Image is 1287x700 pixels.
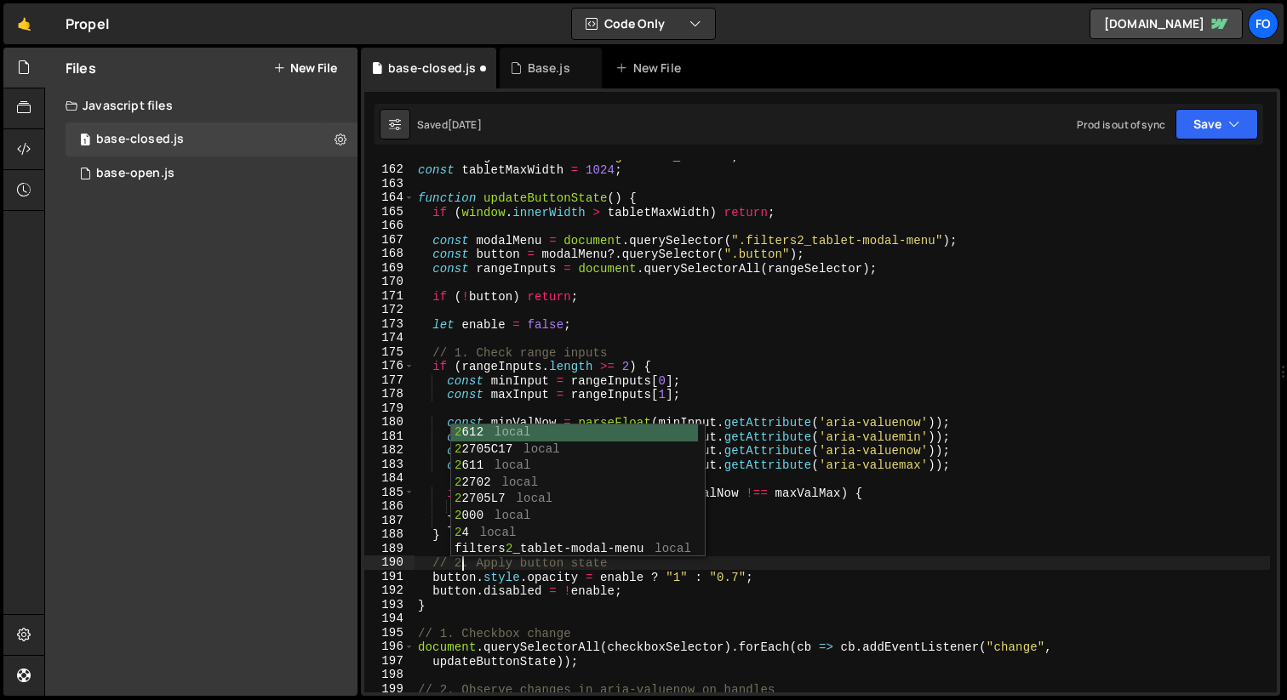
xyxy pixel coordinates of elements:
[364,345,415,360] div: 175
[364,331,415,345] div: 174
[364,317,415,332] div: 173
[448,117,482,132] div: [DATE]
[66,122,357,157] div: 17111/47461.js
[364,289,415,304] div: 171
[364,458,415,472] div: 183
[364,261,415,276] div: 169
[364,373,415,388] div: 177
[1090,9,1243,39] a: [DOMAIN_NAME]
[364,583,415,598] div: 192
[45,88,357,122] div: Javascript files
[364,443,415,458] div: 182
[364,205,415,219] div: 165
[364,654,415,669] div: 197
[273,61,337,75] button: New File
[66,14,109,34] div: Propel
[364,219,415,233] div: 166
[364,162,415,177] div: 162
[364,387,415,401] div: 178
[364,191,415,205] div: 164
[364,570,415,584] div: 191
[66,59,96,77] h2: Files
[3,3,45,44] a: 🤙
[364,401,415,416] div: 179
[364,612,415,626] div: 194
[364,303,415,317] div: 172
[364,555,415,570] div: 190
[364,233,415,248] div: 167
[96,132,184,147] div: base-closed.js
[66,157,357,191] div: 17111/47186.js
[364,430,415,444] div: 181
[364,499,415,514] div: 186
[364,471,415,486] div: 184
[364,514,415,528] div: 187
[528,60,570,77] div: Base.js
[417,117,482,132] div: Saved
[364,486,415,500] div: 185
[80,134,90,148] span: 1
[364,247,415,261] div: 168
[364,415,415,430] div: 180
[96,166,174,181] div: base-open.js
[364,359,415,373] div: 176
[1248,9,1278,39] a: fo
[572,9,715,39] button: Code Only
[364,598,415,612] div: 193
[364,626,415,640] div: 195
[364,177,415,191] div: 163
[364,275,415,289] div: 170
[388,60,476,77] div: base-closed.js
[364,542,415,556] div: 189
[364,527,415,542] div: 188
[1175,109,1258,139] button: Save
[364,668,415,682] div: 198
[364,640,415,654] div: 196
[364,682,415,697] div: 199
[615,60,687,77] div: New File
[1077,117,1165,132] div: Prod is out of sync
